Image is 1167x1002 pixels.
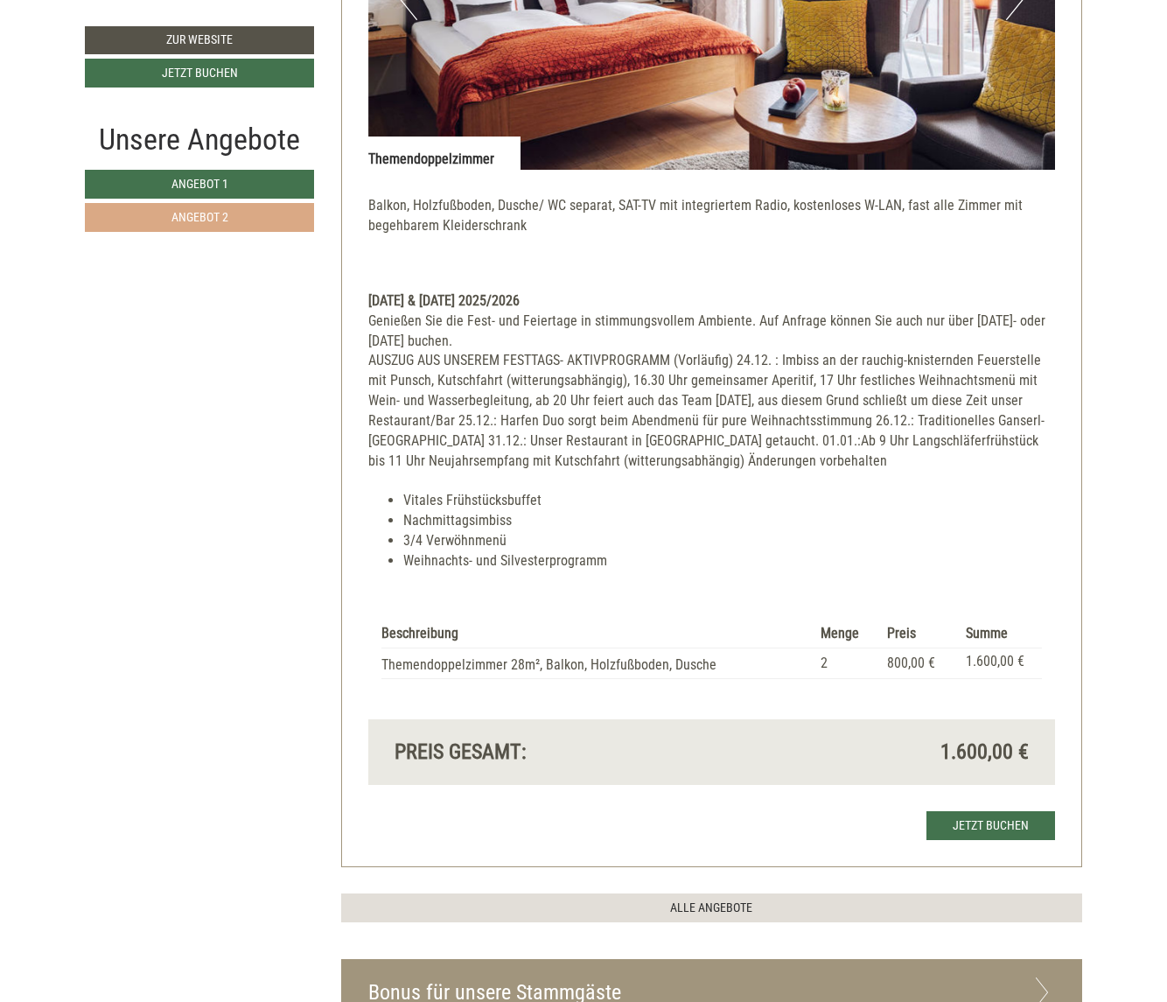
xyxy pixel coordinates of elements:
[85,26,314,54] a: Zur Website
[814,620,880,648] th: Menge
[368,196,1056,256] p: Balkon, Holzfußboden, Dusche/ WC separat, SAT-TV mit integriertem Radio, kostenloses W-LAN, fast ...
[926,811,1055,840] a: Jetzt buchen
[403,551,1056,571] li: Weihnachts- und Silvesterprogramm
[403,511,1056,531] li: Nachmittagsimbiss
[814,648,880,679] td: 2
[341,893,1083,922] a: ALLE ANGEBOTE
[887,655,935,671] span: 800,00 €
[381,648,814,679] td: Themendoppelzimmer 28m², Balkon, Holzfußboden, Dusche
[880,620,959,648] th: Preis
[940,737,1029,767] span: 1.600,00 €
[171,210,228,224] span: Angebot 2
[368,291,1056,312] div: [DATE] & [DATE] 2025/2026
[403,531,1056,551] li: 3/4 Verwöhnmenü
[85,118,314,161] div: Unsere Angebote
[381,620,814,648] th: Beschreibung
[403,491,1056,511] li: Vitales Frühstücksbuffet
[368,312,1056,472] div: Genießen Sie die Fest- und Feiertage in stimmungsvollem Ambiente. Auf Anfrage können Sie auch nur...
[85,59,314,88] a: Jetzt buchen
[959,648,1042,679] td: 1.600,00 €
[368,137,521,170] div: Themendoppelzimmer
[171,177,228,191] span: Angebot 1
[381,737,712,767] div: Preis gesamt:
[959,620,1042,648] th: Summe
